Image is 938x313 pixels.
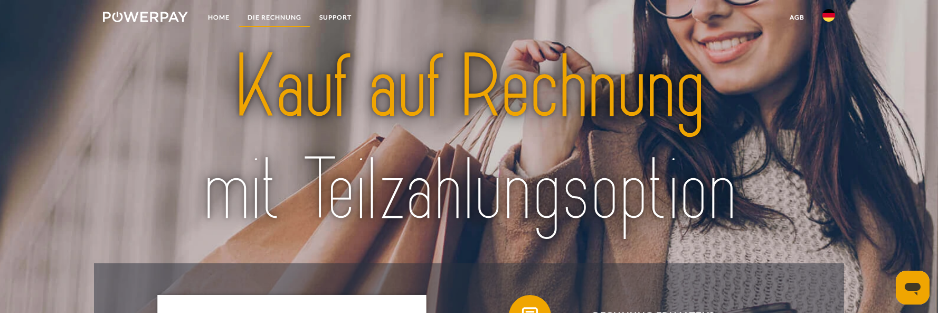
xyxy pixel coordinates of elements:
a: DIE RECHNUNG [239,8,310,27]
a: agb [781,8,813,27]
img: logo-powerpay-white.svg [103,12,188,22]
a: SUPPORT [310,8,361,27]
img: de [822,9,835,22]
a: Home [199,8,239,27]
img: title-powerpay_de.svg [139,31,799,246]
iframe: Schaltfläche zum Öffnen des Messaging-Fensters [896,271,930,305]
